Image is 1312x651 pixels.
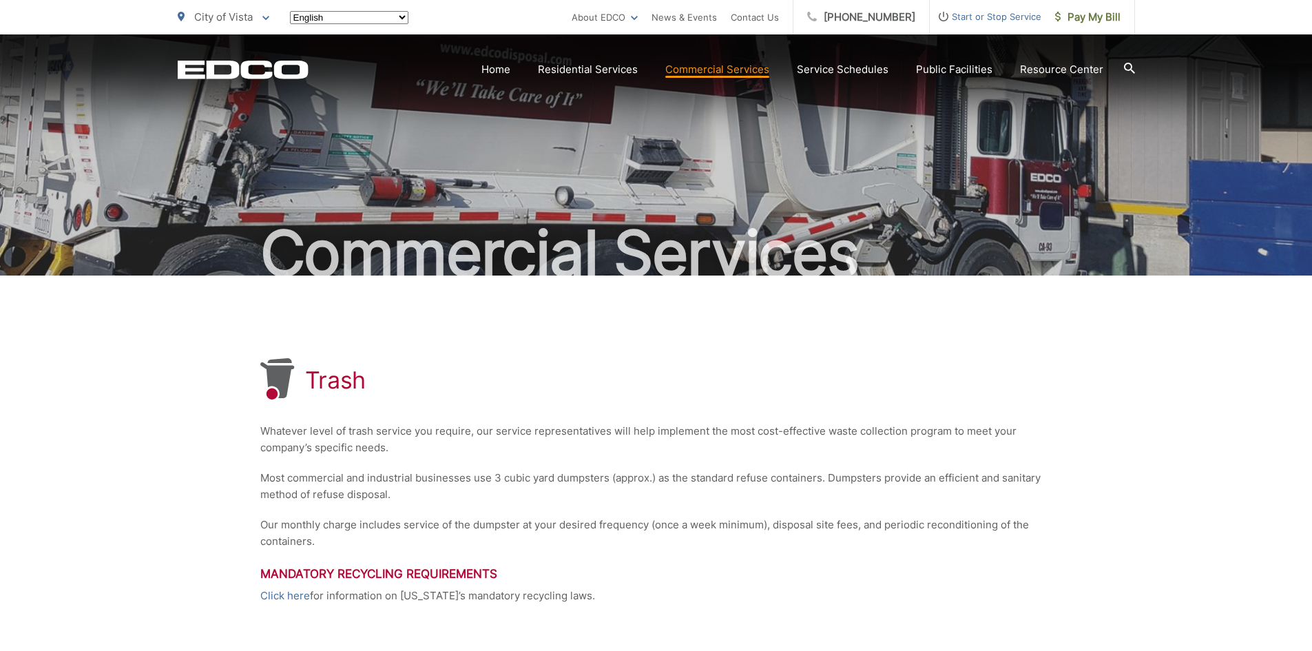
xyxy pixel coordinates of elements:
[305,366,366,394] h1: Trash
[481,61,510,78] a: Home
[178,60,309,79] a: EDCD logo. Return to the homepage.
[178,219,1135,288] h2: Commercial Services
[1020,61,1103,78] a: Resource Center
[652,9,717,25] a: News & Events
[665,61,769,78] a: Commercial Services
[194,10,253,23] span: City of Vista
[797,61,888,78] a: Service Schedules
[260,567,1052,581] h3: Mandatory Recycling Requirements
[260,423,1052,456] p: Whatever level of trash service you require, our service representatives will help implement the ...
[260,588,1052,604] p: for information on [US_STATE]’s mandatory recycling laws.
[260,517,1052,550] p: Our monthly charge includes service of the dumpster at your desired frequency (once a week minimu...
[290,11,408,24] select: Select a language
[260,588,310,604] a: Click here
[260,470,1052,503] p: Most commercial and industrial businesses use 3 cubic yard dumpsters (approx.) as the standard re...
[731,9,779,25] a: Contact Us
[538,61,638,78] a: Residential Services
[1055,9,1121,25] span: Pay My Bill
[916,61,992,78] a: Public Facilities
[572,9,638,25] a: About EDCO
